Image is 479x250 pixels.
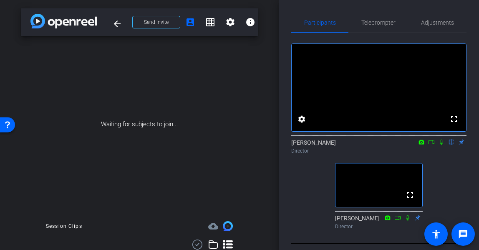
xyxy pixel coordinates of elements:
mat-icon: account_box [185,17,195,27]
mat-icon: cloud_upload [208,221,218,231]
span: Destinations for your clips [208,221,218,231]
mat-icon: info [245,17,255,27]
mat-icon: grid_on [205,17,215,27]
mat-icon: settings [297,114,307,124]
mat-icon: accessibility [431,229,441,239]
div: [PERSON_NAME] [335,214,423,230]
span: Teleprompter [361,20,396,26]
img: app-logo [30,14,97,28]
img: Session clips [223,221,233,231]
div: [PERSON_NAME] [291,138,466,155]
span: Adjustments [421,20,454,26]
mat-icon: arrow_back [112,19,122,29]
div: Waiting for subjects to join... [21,36,258,213]
span: Send invite [144,19,169,26]
span: Participants [304,20,336,26]
div: Director [291,147,466,155]
mat-icon: fullscreen [449,114,459,124]
div: Session Clips [46,222,82,230]
button: Send invite [132,16,180,28]
mat-icon: settings [225,17,235,27]
mat-icon: message [458,229,468,239]
mat-icon: flip [446,138,456,145]
mat-icon: fullscreen [405,190,415,200]
div: Director [335,223,423,230]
